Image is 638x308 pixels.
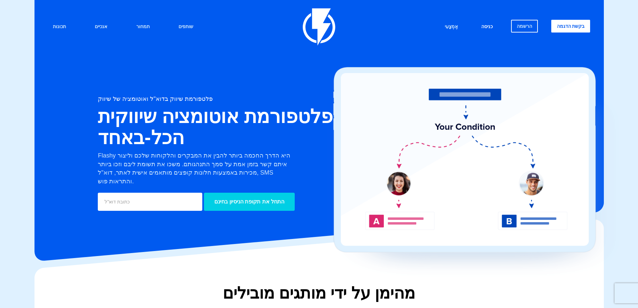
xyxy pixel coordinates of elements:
[95,24,107,29] font: אנכיים
[511,20,538,33] a: הרשמה
[98,193,202,211] input: כתובת דוא"ל
[481,24,493,29] font: כניסה
[179,24,193,29] font: שותפים
[173,20,198,34] a: שותפים
[131,20,155,34] a: תמחור
[48,20,71,34] a: תכונות
[440,20,463,34] a: אֶמְצָעִי
[517,23,532,29] font: הרשמה
[98,152,290,185] font: Flashy היא הדרך החכמה ביותר להבין את המבקרים והלקוחות שלכם וליצור איתם קשר בזמן אמת על סמך התנהגו...
[98,96,212,102] font: פלטפורמת שיווק בדוא"ל ואוטומציה של שיווק
[204,193,295,211] input: התחל את תקופת הניסיון בחינם
[476,20,498,34] a: כניסה
[557,23,585,29] font: בקשת הדגמה
[53,24,66,29] font: תכונות
[551,20,590,33] a: בקשת הדגמה
[98,106,333,148] font: פלטפורמת אוטומציה שיווקית הכל-באחד
[90,20,112,34] a: אנכיים
[136,24,150,29] font: תמחור
[445,24,458,29] font: אֶמְצָעִי
[223,284,415,302] font: מהימן על ידי מותגים מובילים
